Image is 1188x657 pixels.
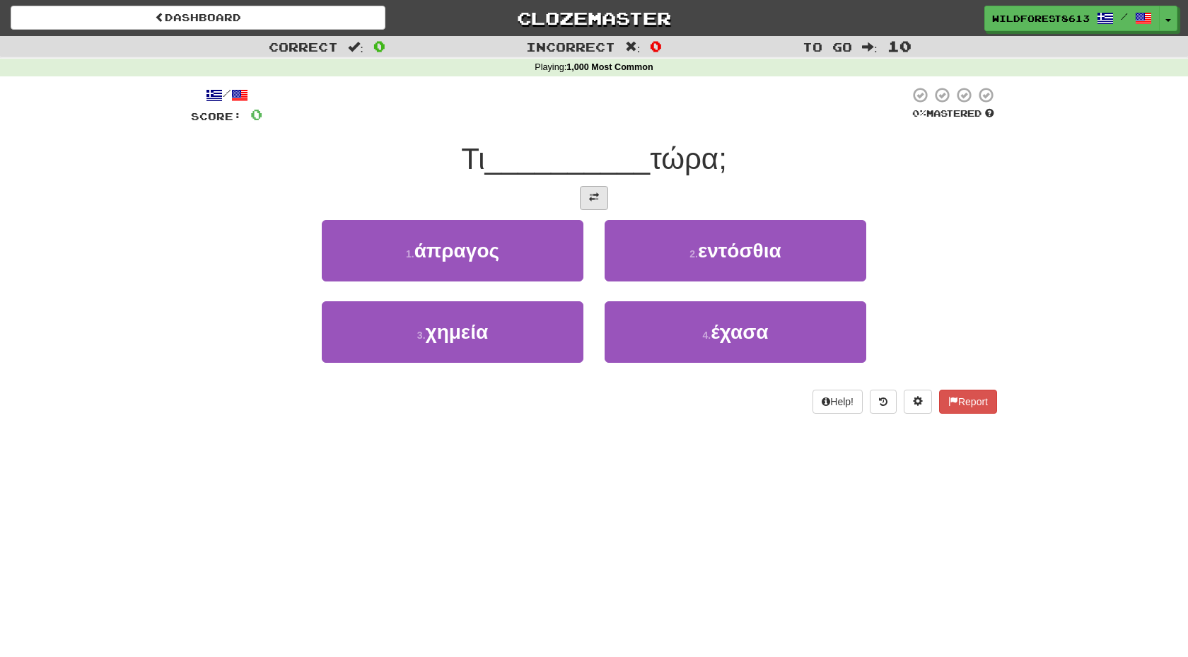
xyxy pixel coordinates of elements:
[1121,11,1128,21] span: /
[711,321,768,343] span: έχασα
[407,6,781,30] a: Clozemaster
[803,40,852,54] span: To go
[250,105,262,123] span: 0
[698,240,781,262] span: εντόσθια
[939,390,997,414] button: Report
[461,142,484,175] span: Τι
[580,186,608,210] button: Toggle translation (alt+t)
[322,220,583,281] button: 1.άπραγος
[426,321,489,343] span: χημεία
[373,37,385,54] span: 0
[689,248,698,260] small: 2 .
[887,37,912,54] span: 10
[414,240,499,262] span: άπραγος
[322,301,583,363] button: 3.χημεία
[566,62,653,72] strong: 1,000 Most Common
[625,41,641,53] span: :
[11,6,385,30] a: Dashboard
[909,107,997,120] div: Mastered
[862,41,878,53] span: :
[984,6,1160,31] a: WildForest8613 /
[526,40,615,54] span: Incorrect
[650,142,727,175] span: τώρα;
[912,107,926,119] span: 0 %
[992,12,1090,25] span: WildForest8613
[605,301,866,363] button: 4.έχασα
[417,330,426,341] small: 3 .
[605,220,866,281] button: 2.εντόσθια
[191,86,262,104] div: /
[485,142,651,175] span: __________
[191,110,242,122] span: Score:
[702,330,711,341] small: 4 .
[813,390,863,414] button: Help!
[406,248,414,260] small: 1 .
[650,37,662,54] span: 0
[870,390,897,414] button: Round history (alt+y)
[269,40,338,54] span: Correct
[348,41,363,53] span: :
